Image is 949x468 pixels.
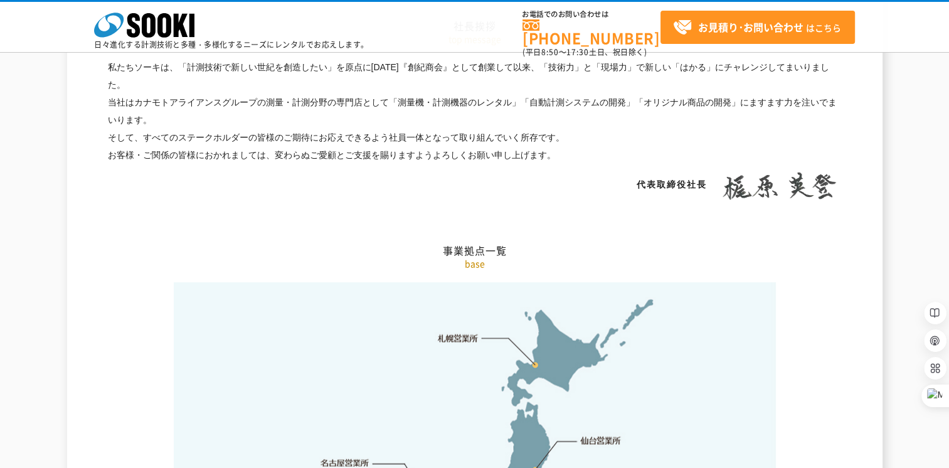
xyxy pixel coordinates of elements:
[541,46,559,58] span: 8:50
[108,257,842,270] p: base
[108,58,842,164] p: 私たちソーキは、「計測技術で新しい世紀を創造したい」を原点に[DATE]『創紀商会』として創業して以来、「技術力」と「現場力」で新しい「はかる」にチャレンジしてまいりました。 当社はカナモトアラ...
[522,46,647,58] span: (平日 ～ 土日、祝日除く)
[438,332,479,344] a: 札幌営業所
[522,11,660,18] span: お電話でのお問い合わせは
[637,179,707,189] span: 代表取締役社長
[566,46,589,58] span: 17:30
[716,173,842,200] img: 梶原 英登
[108,119,842,257] h2: 事業拠点一覧
[522,19,660,45] a: [PHONE_NUMBER]
[698,19,803,35] strong: お見積り･お問い合わせ
[660,11,855,44] a: お見積り･お問い合わせはこちら
[673,18,841,37] span: はこちら
[94,41,369,48] p: 日々進化する計測技術と多種・多様化するニーズにレンタルでお応えします。
[580,435,621,447] a: 仙台営業所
